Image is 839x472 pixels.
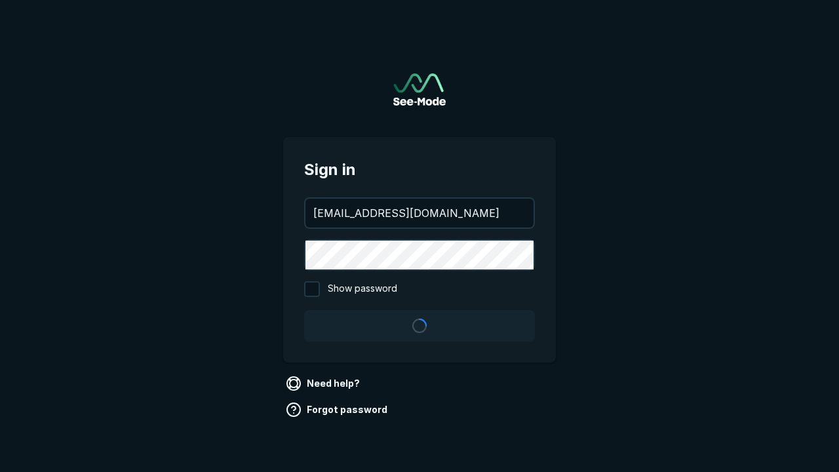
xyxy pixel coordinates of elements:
input: your@email.com [305,199,534,227]
a: Need help? [283,373,365,394]
img: See-Mode Logo [393,73,446,106]
span: Show password [328,281,397,297]
span: Sign in [304,158,535,182]
a: Forgot password [283,399,393,420]
a: Go to sign in [393,73,446,106]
